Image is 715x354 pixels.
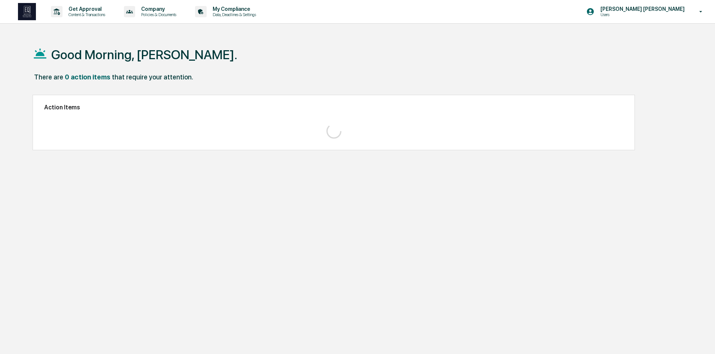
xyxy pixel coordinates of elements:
[63,6,109,12] p: Get Approval
[34,73,63,81] div: There are
[594,12,668,17] p: Users
[18,3,36,20] img: logo
[51,47,237,62] h1: Good Morning, [PERSON_NAME].
[44,104,623,111] h2: Action Items
[135,12,180,17] p: Policies & Documents
[135,6,180,12] p: Company
[112,73,193,81] div: that require your attention.
[207,12,260,17] p: Data, Deadlines & Settings
[63,12,109,17] p: Content & Transactions
[594,6,688,12] p: [PERSON_NAME] [PERSON_NAME]
[65,73,110,81] div: 0 action items
[207,6,260,12] p: My Compliance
